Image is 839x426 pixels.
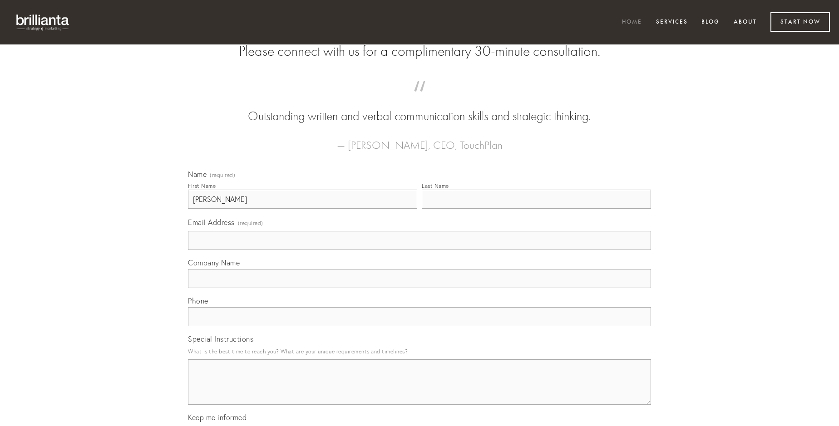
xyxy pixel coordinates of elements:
a: About [728,15,763,30]
a: Start Now [770,12,830,32]
span: “ [202,90,637,108]
span: Company Name [188,258,240,267]
img: brillianta - research, strategy, marketing [9,9,77,35]
blockquote: Outstanding written and verbal communication skills and strategic thinking. [202,90,637,125]
span: Email Address [188,218,235,227]
span: Phone [188,296,208,305]
a: Home [616,15,648,30]
span: (required) [238,217,263,229]
a: Services [650,15,694,30]
span: Keep me informed [188,413,247,422]
h2: Please connect with us for a complimentary 30-minute consultation. [188,43,651,60]
a: Blog [696,15,725,30]
figcaption: — [PERSON_NAME], CEO, TouchPlan [202,125,637,154]
div: First Name [188,182,216,189]
span: (required) [210,172,235,178]
span: Special Instructions [188,334,253,343]
div: Last Name [422,182,449,189]
span: Name [188,170,207,179]
p: What is the best time to reach you? What are your unique requirements and timelines? [188,345,651,357]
